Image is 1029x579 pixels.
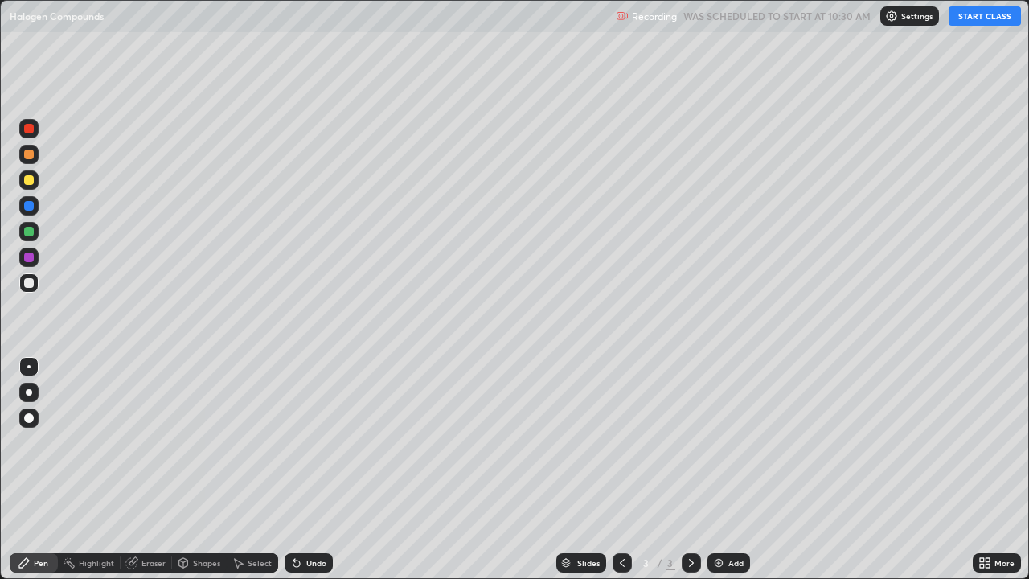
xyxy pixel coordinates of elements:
img: recording.375f2c34.svg [616,10,629,23]
div: More [994,559,1015,567]
h5: WAS SCHEDULED TO START AT 10:30 AM [683,9,871,23]
div: 3 [666,556,675,570]
button: START CLASS [949,6,1021,26]
div: Shapes [193,559,220,567]
img: class-settings-icons [885,10,898,23]
div: Eraser [141,559,166,567]
div: Add [728,559,744,567]
div: Undo [306,559,326,567]
p: Settings [901,12,933,20]
img: add-slide-button [712,556,725,569]
div: Select [248,559,272,567]
p: Recording [632,10,677,23]
p: Halogen Compounds [10,10,104,23]
div: 3 [638,558,654,568]
div: Slides [577,559,600,567]
div: / [658,558,662,568]
div: Pen [34,559,48,567]
div: Highlight [79,559,114,567]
